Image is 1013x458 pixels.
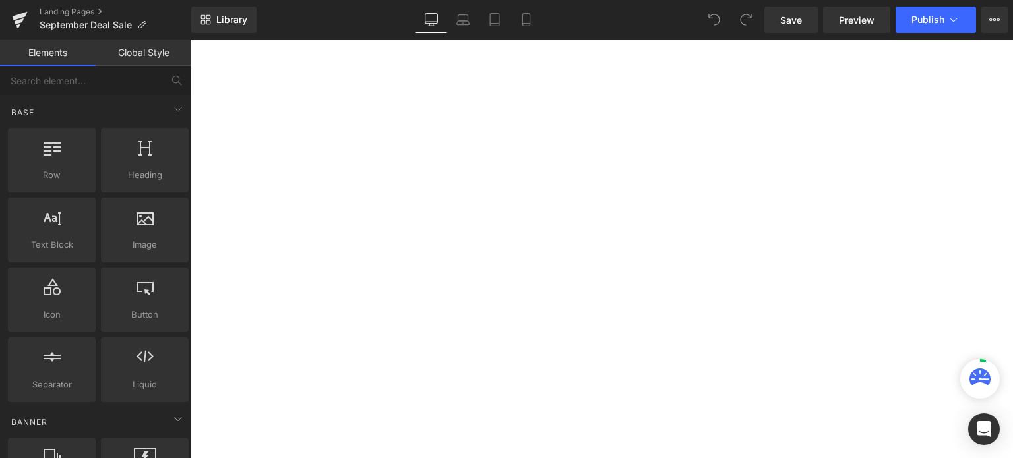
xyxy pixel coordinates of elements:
[12,168,92,182] span: Row
[10,416,49,428] span: Banner
[12,238,92,252] span: Text Block
[701,7,727,33] button: Undo
[216,14,247,26] span: Library
[479,7,510,33] a: Tablet
[823,7,890,33] a: Preview
[105,168,185,182] span: Heading
[981,7,1008,33] button: More
[191,7,257,33] a: New Library
[105,238,185,252] span: Image
[839,13,875,27] span: Preview
[96,40,191,66] a: Global Style
[12,308,92,322] span: Icon
[510,7,542,33] a: Mobile
[780,13,802,27] span: Save
[968,413,1000,445] div: Open Intercom Messenger
[105,308,185,322] span: Button
[40,7,191,17] a: Landing Pages
[415,7,447,33] a: Desktop
[40,20,132,30] span: September Deal Sale
[911,14,944,25] span: Publish
[105,378,185,391] span: Liquid
[10,106,36,119] span: Base
[896,7,976,33] button: Publish
[447,7,479,33] a: Laptop
[12,378,92,391] span: Separator
[733,7,759,33] button: Redo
